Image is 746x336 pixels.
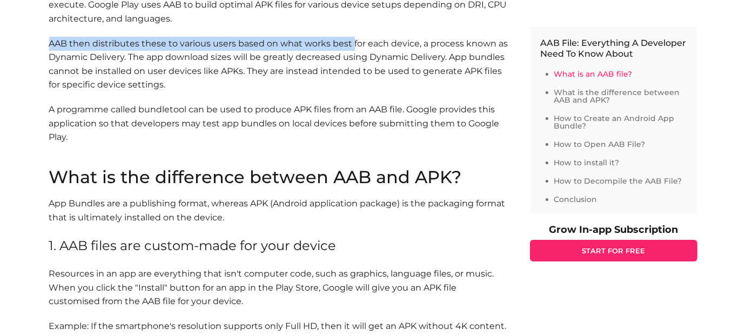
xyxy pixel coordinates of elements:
[554,194,597,204] a: Conclusion
[530,240,697,261] a: START FOR FREE
[554,158,620,167] a: How to install it?
[554,139,646,149] a: How to Open AAB File?
[541,38,687,59] p: AAB File: Everything A Developer Need To Know About
[554,69,633,79] a: What is an AAB file?
[49,37,508,92] p: AAB then distributes these to various users based on what works best for each device, a process k...
[554,113,675,131] a: How to Create an Android App Bundle?
[49,267,508,308] p: Resources in an app are everything that isn't computer code, such as graphics, language files, or...
[530,225,697,234] p: Grow In-app Subscription
[49,238,337,253] font: 1. AAB files are custom-made for your device
[554,88,680,105] a: What is the difference between AAB and APK?
[554,176,682,186] a: How to Decompile the AAB File?
[49,197,508,224] p: App Bundles are a publishing format, whereas APK (Android application package) is the packaging f...
[49,166,462,187] font: What is the difference between AAB and APK?
[49,103,508,144] p: A programme called bundletool can be used to produce APK files from an AAB file. Google provides ...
